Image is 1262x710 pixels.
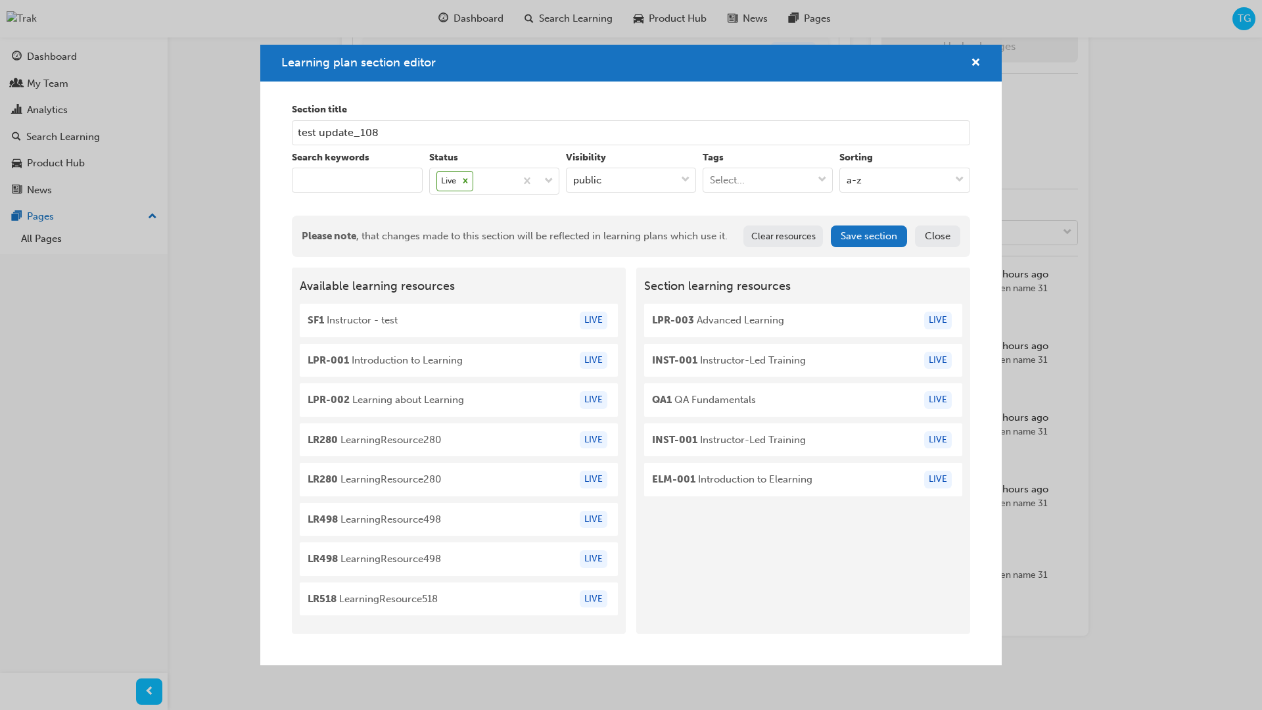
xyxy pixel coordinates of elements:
[831,225,907,247] button: Save section
[308,473,338,485] span: LR280
[308,472,441,487] span: LearningResource280
[260,45,1002,666] div: Learning plan section editor
[302,230,356,242] span: Please note
[292,103,970,118] label: Section title
[847,173,862,188] div: a-z
[300,503,618,536] div: LR498 LearningResource498LIVE
[437,172,458,191] div: Live
[652,354,697,366] span: INST-001
[580,550,607,568] div: LIVE
[580,511,607,529] div: LIVE
[652,313,784,328] span: Advanced Learning
[308,513,338,525] span: LR498
[652,392,756,408] span: QA Fundamentals
[710,173,745,188] div: Select...
[924,352,952,369] div: LIVE
[308,354,349,366] span: LPR-001
[644,279,962,294] span: Section learning resources
[429,151,559,166] label: Status
[580,431,607,449] div: LIVE
[300,344,618,377] div: LPR-001 Introduction to LearningLIVE
[300,463,618,496] div: LR280 LearningResource280LIVE
[302,229,728,244] div: , that changes made to this section will be reflected in learning plans which use it.
[924,431,952,449] div: LIVE
[580,391,607,409] div: LIVE
[292,168,422,193] input: keyword
[652,473,695,485] span: ELM-001
[955,172,964,189] span: down-icon
[924,391,952,409] div: LIVE
[292,120,970,145] input: section-title
[652,472,812,487] span: Introduction to Elearning
[580,471,607,488] div: LIVE
[281,55,436,70] span: Learning plan section editor
[971,55,981,72] button: cross-icon
[644,304,962,337] div: LPR-003 Advanced LearningLIVE
[743,225,823,247] button: Clear resources
[652,433,806,448] span: Instructor-Led Training
[300,542,618,576] div: LR498 LearningResource498LIVE
[644,423,962,457] div: INST-001 Instructor-Led TrainingLIVE
[573,173,601,188] div: public
[300,279,618,294] span: Available learning resources
[300,383,618,417] div: LPR-002 Learning about LearningLIVE
[915,225,960,247] button: Close
[580,352,607,369] div: LIVE
[308,552,441,567] span: LearningResource498
[644,344,962,377] div: INST-001 Instructor-Led TrainingLIVE
[300,582,618,616] div: LR518 LearningResource518LIVE
[924,471,952,488] div: LIVE
[308,353,463,368] span: Introduction to Learning
[308,313,398,328] span: Instructor - test
[652,353,806,368] span: Instructor-Led Training
[308,314,324,326] span: SF1
[308,394,350,406] span: LPR-002
[703,151,833,166] label: Tags
[544,173,553,190] span: down-icon
[681,172,690,189] span: down-icon
[580,590,607,608] div: LIVE
[308,593,337,605] span: LR518
[924,312,952,329] div: LIVE
[644,463,962,496] div: ELM-001 Introduction to ElearningLIVE
[971,58,981,70] span: cross-icon
[652,394,672,406] span: QA1
[308,433,441,448] span: LearningResource280
[580,312,607,329] div: LIVE
[300,423,618,457] div: LR280 LearningResource280LIVE
[308,512,441,527] span: LearningResource498
[839,151,970,166] label: Sorting
[308,592,438,607] span: LearningResource518
[308,392,464,408] span: Learning about Learning
[644,383,962,417] div: QA1 QA FundamentalsLIVE
[308,434,338,446] span: LR280
[308,553,338,565] span: LR498
[292,151,422,166] label: Search keywords
[652,314,694,326] span: LPR-003
[818,172,827,189] span: down-icon
[566,151,696,166] label: Visibility
[300,304,618,337] div: SF1 Instructor - testLIVE
[652,434,697,446] span: INST-001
